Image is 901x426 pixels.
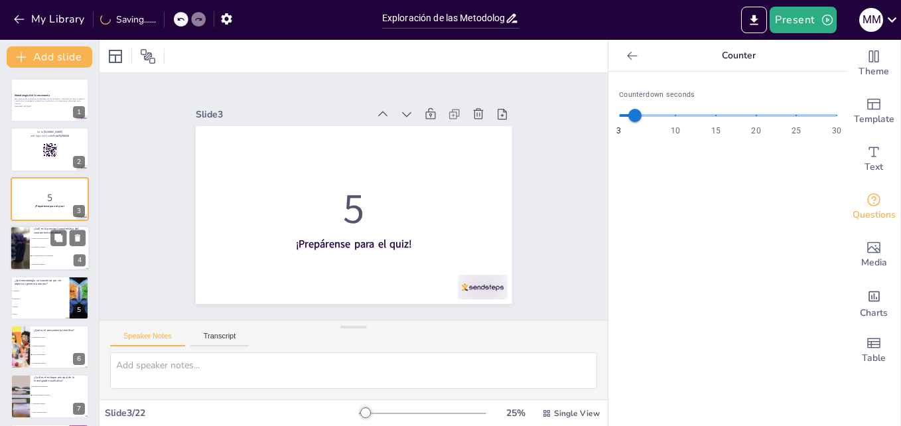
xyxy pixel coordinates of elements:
[7,46,92,68] button: Add slide
[13,313,68,315] span: Teórica
[554,408,600,419] span: Single View
[862,351,886,366] span: Table
[853,208,896,222] span: Questions
[33,354,88,355] span: Solución de problemas
[44,130,63,133] strong: [DOMAIN_NAME]
[847,40,900,88] div: Change the overall theme
[32,238,89,240] span: Se basa en teorías abstractas
[847,135,900,183] div: Add text boxes
[33,395,88,396] span: Explorar fenómenos subjetivos
[73,403,85,415] div: 7
[73,304,85,316] div: 5
[11,78,89,122] div: 1
[240,51,403,133] div: Slide 3
[13,290,68,291] span: Cualitativa
[860,306,888,320] span: Charts
[15,105,85,107] p: Generated with [URL]
[11,276,89,320] div: 5
[13,305,68,307] span: Empírica
[32,255,89,257] span: Se obtiene a través de la experiencia
[33,345,88,346] span: Creencia sin evidencia
[50,230,66,246] button: Duplicate Slide
[33,362,88,364] span: Conocimiento empírico
[74,255,86,267] div: 4
[15,130,85,134] p: Go to
[100,13,156,26] div: Saving......
[751,125,760,137] span: 20
[32,264,89,266] span: Es general y numérico
[33,386,88,388] span: Recopilar datos numéricos
[15,94,50,98] strong: Metodología del Conocimiento
[643,40,834,72] p: Counter
[11,325,89,369] div: 6
[206,123,490,293] p: 5
[770,7,836,33] button: Present
[13,297,68,299] span: Cuantitativa
[34,328,85,332] p: ¿Qué es el pensamiento científico?
[73,106,85,118] div: 1
[711,125,721,137] span: 15
[73,156,85,168] div: 2
[847,326,900,374] div: Add a table
[11,374,89,418] div: 7
[11,127,89,171] div: 2
[105,46,126,67] div: Layout
[32,247,89,249] span: Es subjetivo y flexible
[33,411,88,413] span: Aplicar teorías abstractas
[11,177,89,221] div: 3
[861,255,887,270] span: Media
[847,231,900,279] div: Add images, graphics, shapes or video
[15,279,66,286] p: ¿Qué metodología se caracteriza por ser objetiva y generar patrones?
[616,125,621,137] span: 3
[792,125,801,137] span: 25
[70,230,86,246] button: Delete Slide
[140,48,156,64] span: Position
[15,98,85,105] p: Esta presentación aborda la metodología del conocimiento, incluyendo sus tipos (empírico y teóric...
[33,337,88,338] span: Adaptación de la vida
[854,112,894,127] span: Template
[73,205,85,217] div: 3
[190,332,249,346] button: Transcript
[110,332,185,346] button: Speaker Notes
[847,88,900,135] div: Add ready made slides
[105,407,359,419] div: Slide 3 / 22
[73,353,85,365] div: 6
[832,125,841,137] span: 30
[859,7,883,33] button: M M
[34,376,85,383] p: ¿Cuál es el enfoque principal de la investigación cualitativa?
[741,7,767,33] button: Export to PowerPoint
[10,9,90,30] button: My Library
[671,125,680,137] span: 10
[859,8,883,32] div: M M
[35,204,64,208] strong: ¡Prepárense para el quiz!
[10,226,90,271] div: 4
[382,9,505,28] input: Insert title
[34,228,86,235] p: ¿Cuál es la principal característica del conocimiento empírico?
[15,190,85,205] p: 5
[619,89,837,100] span: Counterdown seconds
[15,133,85,137] p: and login with code
[278,210,390,270] strong: ¡Prepárense para el quiz!
[847,279,900,326] div: Add charts and graphs
[859,64,889,79] span: Theme
[500,407,531,419] div: 25 %
[865,160,883,175] span: Text
[847,183,900,231] div: Get real-time input from your audience
[33,403,88,405] span: Generalizar resultados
